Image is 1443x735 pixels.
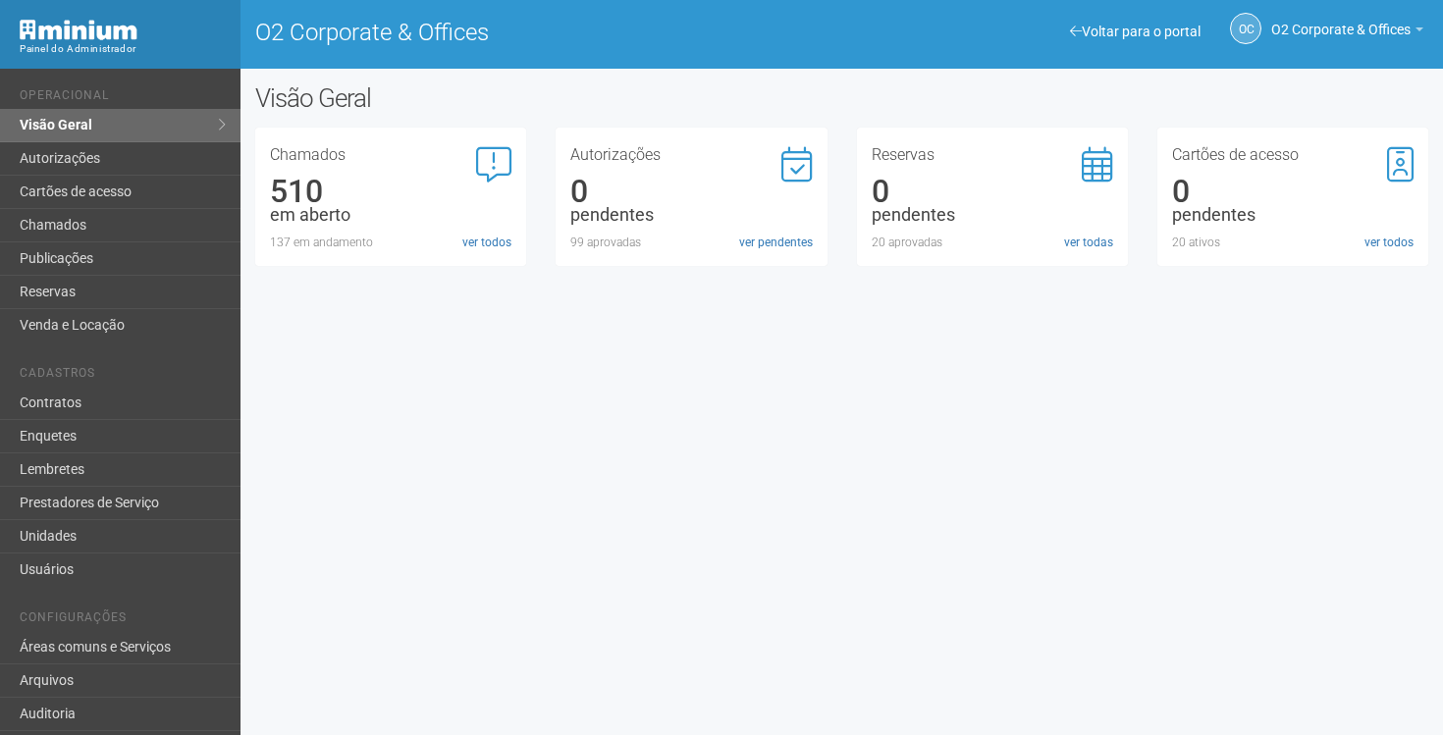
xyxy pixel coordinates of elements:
[255,20,828,45] h1: O2 Corporate & Offices
[872,147,1113,163] h3: Reservas
[1172,206,1414,224] div: pendentes
[739,234,813,251] a: ver pendentes
[1070,24,1201,39] a: Voltar para o portal
[20,610,226,631] li: Configurações
[1230,13,1261,44] a: OC
[20,88,226,109] li: Operacional
[1364,234,1414,251] a: ver todos
[20,40,226,58] div: Painel do Administrador
[462,234,511,251] a: ver todos
[872,234,1113,251] div: 20 aprovadas
[20,366,226,387] li: Cadastros
[570,183,812,200] div: 0
[270,147,511,163] h3: Chamados
[20,20,137,40] img: Minium
[1064,234,1113,251] a: ver todas
[872,183,1113,200] div: 0
[1172,234,1414,251] div: 20 ativos
[570,234,812,251] div: 99 aprovadas
[255,83,726,113] h2: Visão Geral
[1172,183,1414,200] div: 0
[872,206,1113,224] div: pendentes
[270,206,511,224] div: em aberto
[1271,25,1423,40] a: O2 Corporate & Offices
[270,183,511,200] div: 510
[570,206,812,224] div: pendentes
[1172,147,1414,163] h3: Cartões de acesso
[270,234,511,251] div: 137 em andamento
[570,147,812,163] h3: Autorizações
[1271,3,1411,37] span: O2 Corporate & Offices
